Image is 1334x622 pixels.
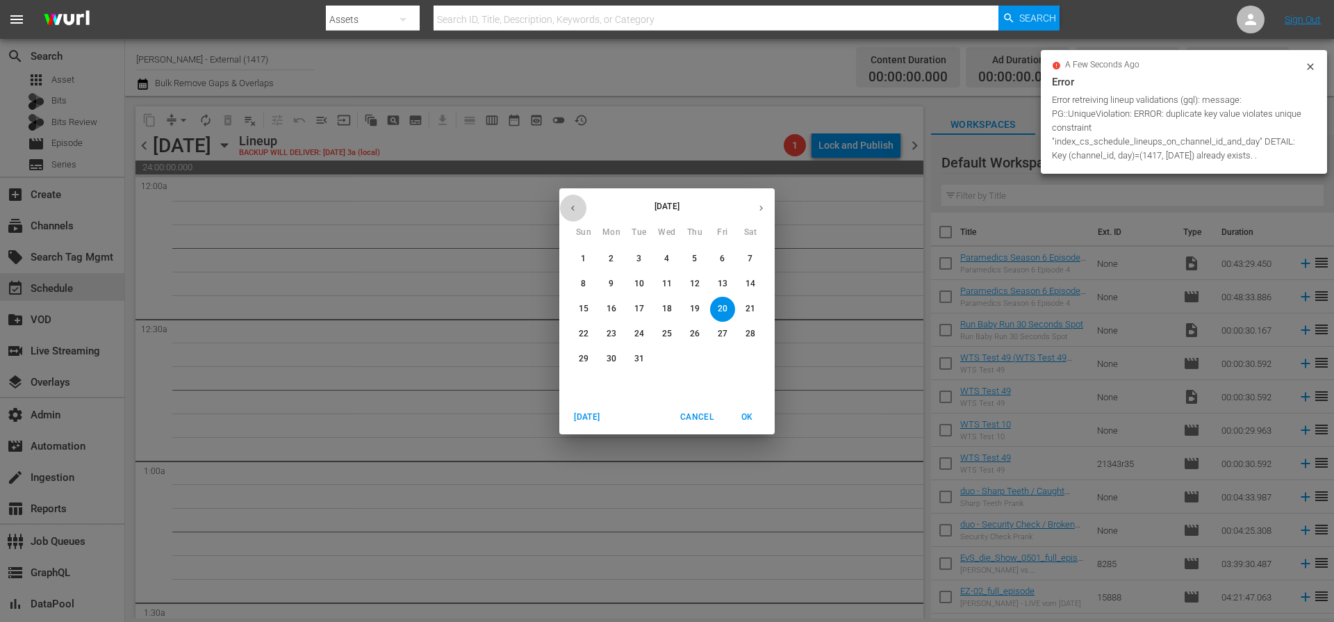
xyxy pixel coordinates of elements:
[738,297,763,322] button: 21
[634,328,644,340] p: 24
[581,278,586,290] p: 8
[571,347,596,372] button: 29
[718,278,727,290] p: 13
[720,253,725,265] p: 6
[738,272,763,297] button: 14
[738,226,763,240] span: Sat
[1285,14,1321,25] a: Sign Out
[599,226,624,240] span: Mon
[607,353,616,365] p: 30
[664,253,669,265] p: 4
[599,247,624,272] button: 2
[746,278,755,290] p: 14
[627,226,652,240] span: Tue
[690,303,700,315] p: 19
[710,297,735,322] button: 20
[627,322,652,347] button: 24
[730,410,764,425] span: OK
[579,353,588,365] p: 29
[725,406,769,429] button: OK
[579,328,588,340] p: 22
[654,322,680,347] button: 25
[1052,74,1316,90] div: Error
[599,297,624,322] button: 16
[571,226,596,240] span: Sun
[627,347,652,372] button: 31
[627,297,652,322] button: 17
[1052,93,1301,163] div: Error retreiving lineup validations (gql): message: PG::UniqueViolation: ERROR: duplicate key val...
[654,247,680,272] button: 4
[634,278,644,290] p: 10
[654,297,680,322] button: 18
[565,406,609,429] button: [DATE]
[571,247,596,272] button: 1
[609,253,614,265] p: 2
[581,253,586,265] p: 1
[746,328,755,340] p: 28
[675,406,719,429] button: Cancel
[746,303,755,315] p: 21
[662,303,672,315] p: 18
[570,410,604,425] span: [DATE]
[634,353,644,365] p: 31
[571,297,596,322] button: 15
[692,253,697,265] p: 5
[1065,60,1139,71] span: a few seconds ago
[748,253,752,265] p: 7
[682,272,707,297] button: 12
[710,226,735,240] span: Fri
[654,272,680,297] button: 11
[690,328,700,340] p: 26
[680,410,714,425] span: Cancel
[627,247,652,272] button: 3
[571,322,596,347] button: 22
[682,297,707,322] button: 19
[682,322,707,347] button: 26
[682,226,707,240] span: Thu
[634,303,644,315] p: 17
[738,247,763,272] button: 7
[609,278,614,290] p: 9
[662,278,672,290] p: 11
[682,247,707,272] button: 5
[710,272,735,297] button: 13
[607,328,616,340] p: 23
[599,347,624,372] button: 30
[662,328,672,340] p: 25
[599,322,624,347] button: 23
[738,322,763,347] button: 28
[599,272,624,297] button: 9
[718,303,727,315] p: 20
[654,226,680,240] span: Wed
[607,303,616,315] p: 16
[636,253,641,265] p: 3
[579,303,588,315] p: 15
[710,247,735,272] button: 6
[710,322,735,347] button: 27
[8,11,25,28] span: menu
[33,3,100,36] img: ans4CAIJ8jUAAAAAAAAAAAAAAAAAAAAAAAAgQb4GAAAAAAAAAAAAAAAAAAAAAAAAJMjXAAAAAAAAAAAAAAAAAAAAAAAAgAT5G...
[627,272,652,297] button: 10
[718,328,727,340] p: 27
[690,278,700,290] p: 12
[586,200,748,213] p: [DATE]
[571,272,596,297] button: 8
[1019,6,1056,31] span: Search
